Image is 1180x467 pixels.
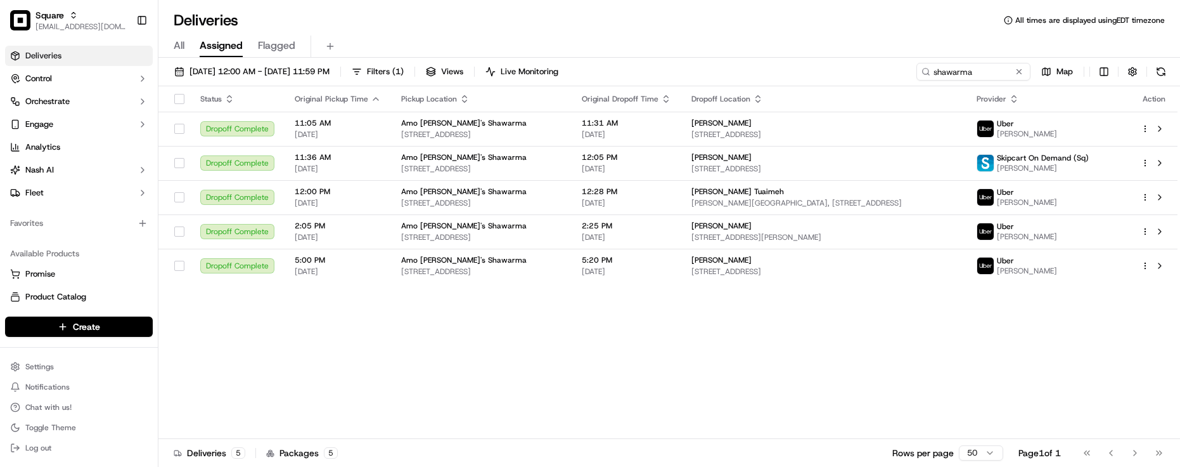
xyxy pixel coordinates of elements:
[25,50,61,62] span: Deliveries
[997,119,1014,129] span: Uber
[5,439,153,457] button: Log out
[997,266,1057,276] span: [PERSON_NAME]
[5,419,153,437] button: Toggle Theme
[691,221,752,231] span: [PERSON_NAME]
[997,163,1089,173] span: [PERSON_NAME]
[582,129,671,140] span: [DATE]
[997,187,1014,197] span: Uber
[1036,63,1079,81] button: Map
[582,164,671,174] span: [DATE]
[5,137,153,157] a: Analytics
[582,152,671,162] span: 12:05 PM
[691,232,957,242] span: [STREET_ADDRESS][PERSON_NAME]
[35,9,64,22] button: Square
[401,232,561,242] span: [STREET_ADDRESS]
[691,187,784,197] span: [PERSON_NAME] Tuaimeh
[25,268,55,280] span: Promise
[691,129,957,140] span: [STREET_ADDRESS]
[266,447,338,459] div: Packages
[10,291,148,303] a: Product Catalog
[501,66,558,77] span: Live Monitoring
[169,63,335,81] button: [DATE] 12:00 AM - [DATE] 11:59 PM
[5,46,153,66] a: Deliveries
[1141,94,1167,104] div: Action
[25,96,70,107] span: Orchestrate
[401,94,457,104] span: Pickup Location
[401,221,527,231] span: Amo [PERSON_NAME]'s Shawarma
[5,358,153,376] button: Settings
[5,244,153,264] div: Available Products
[401,164,561,174] span: [STREET_ADDRESS]
[401,198,561,208] span: [STREET_ADDRESS]
[25,423,76,433] span: Toggle Theme
[73,320,100,333] span: Create
[916,63,1030,81] input: Type to search
[295,129,381,140] span: [DATE]
[977,189,994,206] img: uber-new-logo.jpeg
[25,362,54,372] span: Settings
[5,398,153,416] button: Chat with us!
[295,187,381,197] span: 12:00 PM
[977,121,994,137] img: uber-new-logo.jpeg
[480,63,564,81] button: Live Monitoring
[582,118,671,128] span: 11:31 AM
[25,291,86,303] span: Product Catalog
[997,129,1057,139] span: [PERSON_NAME]
[174,10,238,30] h1: Deliveries
[295,232,381,242] span: [DATE]
[295,255,381,265] span: 5:00 PM
[324,447,338,459] div: 5
[401,266,561,277] span: [STREET_ADDRESS]
[200,94,222,104] span: Status
[582,221,671,231] span: 2:25 PM
[5,114,153,135] button: Engage
[25,187,44,199] span: Fleet
[977,223,994,240] img: uber-new-logo.jpeg
[25,73,52,84] span: Control
[5,378,153,396] button: Notifications
[691,118,752,128] span: [PERSON_NAME]
[401,129,561,140] span: [STREET_ADDRESS]
[5,317,153,337] button: Create
[25,119,53,130] span: Engage
[25,443,51,453] span: Log out
[582,266,671,277] span: [DATE]
[295,118,381,128] span: 11:05 AM
[295,221,381,231] span: 2:05 PM
[1015,15,1165,25] span: All times are displayed using EDT timezone
[997,256,1014,266] span: Uber
[392,66,404,77] span: ( 1 )
[367,66,404,77] span: Filters
[977,258,994,274] img: uber-new-logo.jpeg
[977,94,1006,104] span: Provider
[691,255,752,265] span: [PERSON_NAME]
[295,198,381,208] span: [DATE]
[231,447,245,459] div: 5
[691,164,957,174] span: [STREET_ADDRESS]
[691,152,752,162] span: [PERSON_NAME]
[582,255,671,265] span: 5:20 PM
[295,164,381,174] span: [DATE]
[691,266,957,277] span: [STREET_ADDRESS]
[420,63,469,81] button: Views
[35,22,126,32] button: [EMAIL_ADDRESS][DOMAIN_NAME]
[401,118,527,128] span: Amo [PERSON_NAME]'s Shawarma
[892,447,954,459] p: Rows per page
[5,160,153,180] button: Nash AI
[582,198,671,208] span: [DATE]
[997,153,1089,163] span: Skipcart On Demand (Sq)
[189,66,330,77] span: [DATE] 12:00 AM - [DATE] 11:59 PM
[401,187,527,197] span: Amo [PERSON_NAME]'s Shawarma
[295,152,381,162] span: 11:36 AM
[295,266,381,277] span: [DATE]
[691,198,957,208] span: [PERSON_NAME][GEOGRAPHIC_DATA], [STREET_ADDRESS]
[997,221,1014,232] span: Uber
[1152,63,1170,81] button: Refresh
[5,287,153,307] button: Product Catalog
[5,213,153,233] div: Favorites
[174,447,245,459] div: Deliveries
[10,268,148,280] a: Promise
[10,10,30,30] img: Square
